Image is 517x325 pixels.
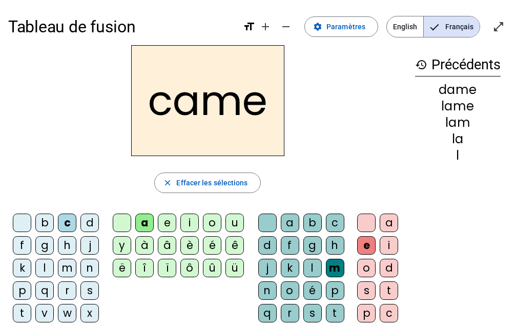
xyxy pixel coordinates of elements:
[380,259,398,277] div: d
[35,259,54,277] div: l
[80,259,99,277] div: n
[154,173,260,193] button: Effacer les sélections
[357,281,376,300] div: s
[131,45,284,156] h2: came
[80,304,99,322] div: x
[326,281,344,300] div: p
[58,214,76,232] div: c
[303,281,322,300] div: é
[357,236,376,255] div: e
[281,304,299,322] div: r
[35,281,54,300] div: q
[163,178,172,187] mat-icon: close
[313,22,322,31] mat-icon: settings
[259,21,272,33] mat-icon: add
[258,281,277,300] div: n
[357,259,376,277] div: o
[135,236,154,255] div: à
[13,236,31,255] div: f
[255,16,276,37] button: Augmenter la taille de la police
[113,236,131,255] div: y
[80,236,99,255] div: j
[304,16,378,37] button: Paramètres
[415,84,501,96] div: dame
[415,53,501,77] h3: Précédents
[8,10,235,43] h1: Tableau de fusion
[35,236,54,255] div: g
[280,21,292,33] mat-icon: remove
[176,177,247,189] span: Effacer les sélections
[243,21,255,33] mat-icon: format_size
[13,304,31,322] div: t
[225,214,244,232] div: u
[203,259,221,277] div: û
[258,304,277,322] div: q
[424,16,480,37] span: Français
[326,21,365,33] span: Paramètres
[281,214,299,232] div: a
[158,236,176,255] div: â
[13,281,31,300] div: p
[158,259,176,277] div: ï
[326,236,344,255] div: h
[281,259,299,277] div: k
[415,117,501,129] div: lam
[135,214,154,232] div: a
[386,16,480,37] mat-button-toggle-group: Language selection
[80,214,99,232] div: d
[415,133,501,145] div: la
[58,236,76,255] div: h
[58,281,76,300] div: r
[80,281,99,300] div: s
[415,100,501,112] div: lame
[415,149,501,162] div: l
[113,259,131,277] div: ë
[180,236,199,255] div: è
[380,281,398,300] div: t
[203,214,221,232] div: o
[35,304,54,322] div: v
[380,214,398,232] div: a
[387,16,423,37] span: English
[13,259,31,277] div: k
[357,304,376,322] div: p
[326,304,344,322] div: t
[158,214,176,232] div: e
[135,259,154,277] div: î
[415,59,427,71] mat-icon: history
[326,214,344,232] div: c
[380,236,398,255] div: i
[492,21,505,33] mat-icon: open_in_full
[258,259,277,277] div: j
[35,214,54,232] div: b
[276,16,296,37] button: Diminuer la taille de la police
[180,259,199,277] div: ô
[58,304,76,322] div: w
[58,259,76,277] div: m
[303,259,322,277] div: l
[225,236,244,255] div: ê
[380,304,398,322] div: c
[180,214,199,232] div: i
[203,236,221,255] div: é
[326,259,344,277] div: m
[225,259,244,277] div: ü
[303,236,322,255] div: g
[488,16,509,37] button: Entrer en plein écran
[281,281,299,300] div: o
[258,236,277,255] div: d
[303,214,322,232] div: b
[281,236,299,255] div: f
[303,304,322,322] div: s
